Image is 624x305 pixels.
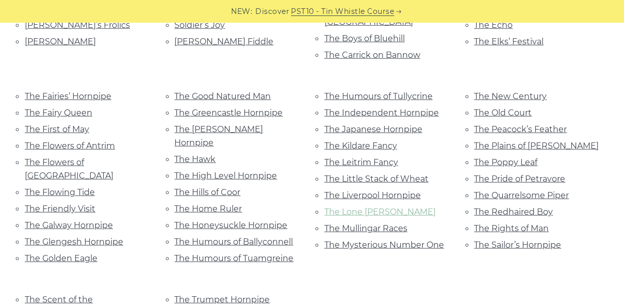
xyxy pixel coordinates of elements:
a: The Hills of Coor [175,187,241,197]
a: The Friendly Visit [25,204,95,214]
a: PST10 - Tin Whistle Course [291,6,395,18]
a: The Elks’ Festival [474,37,544,46]
a: The Rights of Man [474,223,549,233]
a: The Mullingar Races [324,223,407,233]
a: The New Century [474,91,547,101]
a: The Pride of Petravore [474,174,566,184]
a: The Japanese Hornpipe [324,124,422,134]
span: NEW: [232,6,253,18]
a: The Greencastle Hornpipe [175,108,283,118]
a: The High Level Hornpipe [175,171,277,181]
a: The Mysterious Number One [324,240,444,250]
a: The Fairies’ Hornpipe [25,91,111,101]
a: The Poppy Leaf [474,157,538,167]
a: The Plains of [PERSON_NAME] [474,141,599,151]
a: The Liverpool Hornpipe [324,190,421,200]
a: [PERSON_NAME] [25,37,96,46]
a: The Little Stack of Wheat [324,174,429,184]
a: The Honeysuckle Hornpipe [175,220,288,230]
a: [PERSON_NAME] Fiddle [175,37,274,46]
a: The Home Ruler [175,204,242,214]
a: The Glengesh Hornpipe [25,237,123,247]
a: The Trumpet Hornpipe [175,295,270,304]
a: The Lone [PERSON_NAME] [324,207,436,217]
span: Discover [256,6,290,18]
a: The Independent Hornpipe [324,108,439,118]
a: The Boys of Bluehill [324,34,405,43]
a: The [PERSON_NAME] Hornpipe [175,124,264,148]
a: The Echo [474,20,513,30]
a: The Galway Hornpipe [25,220,113,230]
a: The Quarrelsome Piper [474,190,569,200]
a: The Golden Eagle [25,253,97,263]
a: The Hawk [175,154,216,164]
a: The Redhaired Boy [474,207,553,217]
a: The Humours of Ballyconnell [175,237,293,247]
a: The Peacock’s Feather [474,124,567,134]
a: Soldier’s Joy [175,20,225,30]
a: The Flowers of [GEOGRAPHIC_DATA] [25,157,113,181]
a: The Sailor’s Hornpipe [474,240,562,250]
a: The Good Natured Man [175,91,271,101]
a: The Humours of Tullycrine [324,91,433,101]
a: The Flowers of Antrim [25,141,115,151]
a: The Humours of Tuamgreine [175,253,294,263]
a: The First of May [25,124,89,134]
a: [PERSON_NAME]’s Frolics [25,20,130,30]
a: The Leitrim Fancy [324,157,398,167]
a: The Fairy Queen [25,108,92,118]
a: The Carrick on Bannow [324,50,420,60]
a: The Old Court [474,108,532,118]
a: The Flowing Tide [25,187,95,197]
a: The Kildare Fancy [324,141,397,151]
